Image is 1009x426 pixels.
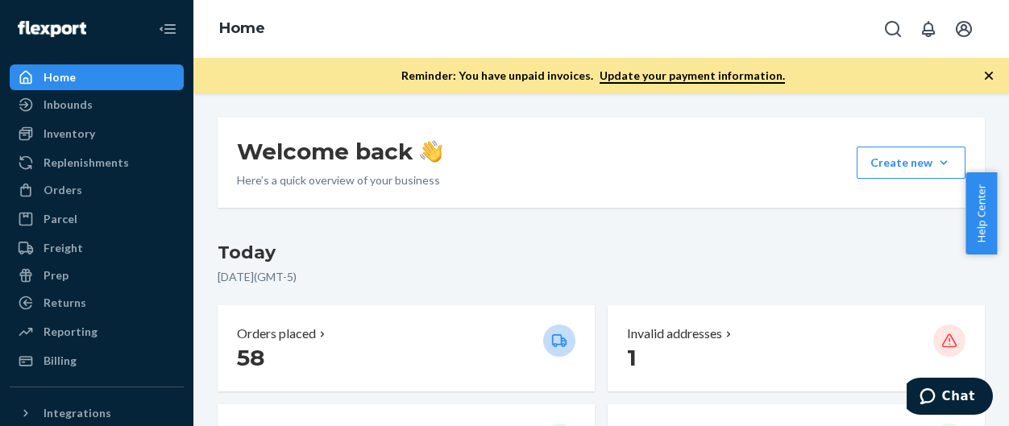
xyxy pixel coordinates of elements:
[44,69,76,85] div: Home
[44,353,77,369] div: Billing
[857,147,965,179] button: Create new
[18,21,86,37] img: Flexport logo
[237,172,442,188] p: Here’s a quick overview of your business
[44,182,82,198] div: Orders
[44,97,93,113] div: Inbounds
[10,263,184,288] a: Prep
[237,325,316,343] p: Orders placed
[10,92,184,118] a: Inbounds
[907,378,993,418] iframe: Opens a widget where you can chat to one of our agents
[237,137,442,166] h1: Welcome back
[10,235,184,261] a: Freight
[44,155,129,171] div: Replenishments
[10,64,184,90] a: Home
[401,68,785,84] p: Reminder: You have unpaid invoices.
[44,126,95,142] div: Inventory
[218,305,595,391] button: Orders placed 58
[206,6,278,52] ol: breadcrumbs
[10,121,184,147] a: Inventory
[10,177,184,203] a: Orders
[44,405,111,421] div: Integrations
[627,344,637,371] span: 1
[420,140,442,163] img: hand-wave emoji
[10,348,184,374] a: Billing
[912,13,945,45] button: Open notifications
[219,19,265,37] a: Home
[10,150,184,176] a: Replenishments
[948,13,980,45] button: Open account menu
[218,269,985,285] p: [DATE] ( GMT-5 )
[44,240,83,256] div: Freight
[44,324,98,340] div: Reporting
[608,305,985,391] button: Invalid addresses 1
[877,13,909,45] button: Open Search Box
[600,68,785,84] a: Update your payment information.
[44,267,69,283] div: Prep
[44,295,86,311] div: Returns
[44,211,77,227] div: Parcel
[10,319,184,345] a: Reporting
[965,172,997,254] button: Help Center
[10,206,184,232] a: Parcel
[218,240,985,266] h3: Today
[627,325,722,343] p: Invalid addresses
[10,400,184,426] button: Integrations
[10,290,184,316] a: Returns
[152,13,184,45] button: Close Navigation
[237,344,264,371] span: 58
